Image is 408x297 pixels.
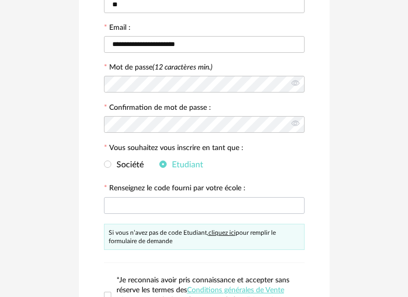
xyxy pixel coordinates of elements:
[167,161,203,169] span: Etudiant
[104,24,131,33] label: Email :
[208,230,236,236] a: cliquez ici
[111,161,144,169] span: Société
[104,104,211,113] label: Confirmation de mot de passe :
[104,185,246,194] label: Renseignez le code fourni par votre école :
[109,64,213,71] label: Mot de passe
[104,224,305,250] div: Si vous n’avez pas de code Etudiant, pour remplir le formulaire de demande
[104,144,243,154] label: Vous souhaitez vous inscrire en tant que :
[153,64,213,71] i: (12 caractères min.)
